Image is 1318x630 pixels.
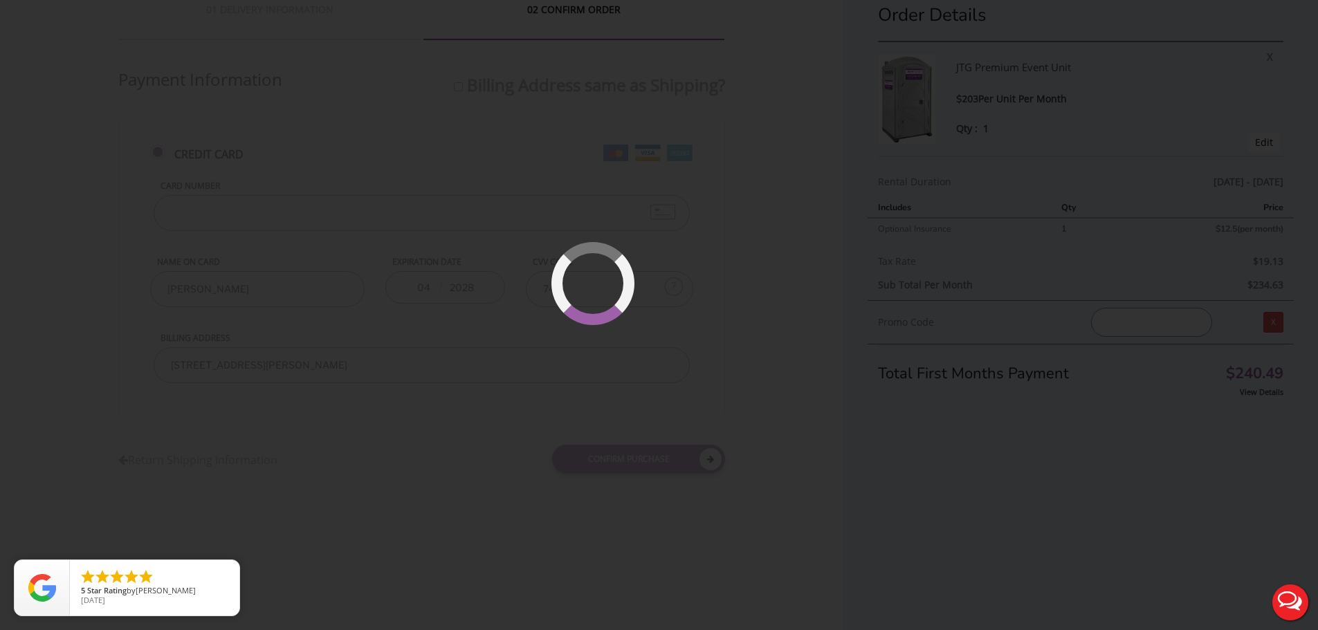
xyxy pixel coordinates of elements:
[81,595,105,605] span: [DATE]
[123,568,140,585] li: 
[81,586,228,596] span: by
[109,568,125,585] li: 
[136,585,196,595] span: [PERSON_NAME]
[138,568,154,585] li: 
[81,585,85,595] span: 5
[94,568,111,585] li: 
[80,568,96,585] li: 
[1263,575,1318,630] button: Live Chat
[87,585,127,595] span: Star Rating
[28,574,56,602] img: Review Rating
